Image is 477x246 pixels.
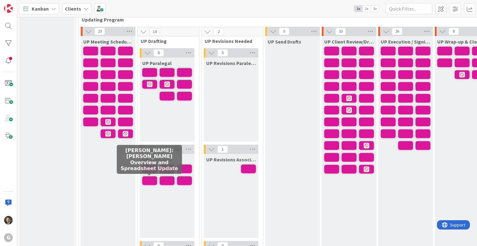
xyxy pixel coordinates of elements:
span: 2x [362,6,371,12]
span: UP Revisions Needed [205,38,255,44]
span: 0 [279,28,289,35]
span: UP Revisions Associate [206,156,256,163]
input: Quick Filter... [386,3,432,14]
span: UP Send Drafts [268,39,301,45]
img: Visit kanbanzone.com [4,4,13,13]
span: 3x [371,6,379,12]
span: 26 [392,28,402,35]
span: UP Meeting Scheduled [83,39,133,45]
span: 8 [153,49,164,57]
span: Support [13,1,28,8]
div: G [4,233,13,242]
span: 0 [217,49,228,57]
span: 1 [217,146,228,153]
span: UP Paralegal [142,60,172,66]
span: Kanban [32,5,49,12]
span: 8 [448,28,459,35]
img: CG [4,216,13,225]
span: 23 [94,28,105,35]
span: UP Revisions Paralegal [206,60,256,66]
h5: [PERSON_NAME]: [PERSON_NAME] Overview and Spreadsheet Update [119,147,179,171]
b: Clients [65,6,81,12]
span: 1x [354,6,362,12]
span: 14 [149,28,160,35]
span: UP Drafting [141,38,191,44]
span: UP Execution / Signing [381,39,430,45]
span: 33 [335,28,346,35]
span: UP Client Review/Draft Review Meeting [324,39,374,45]
span: 2 [213,28,224,35]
